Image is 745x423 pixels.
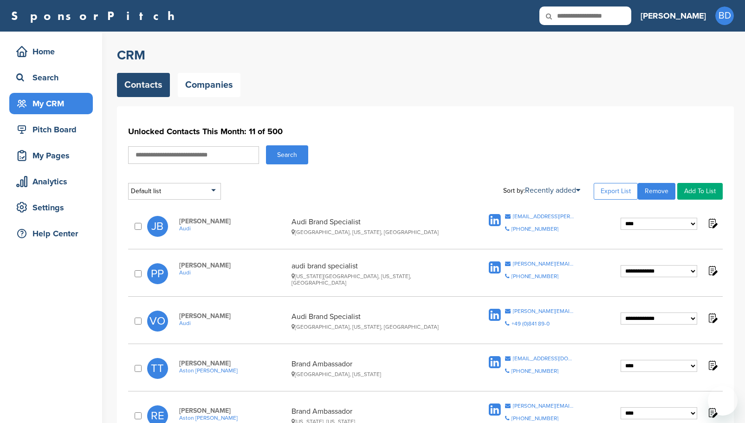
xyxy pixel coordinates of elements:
[11,10,181,22] a: SponsorPitch
[178,73,240,97] a: Companies
[179,359,287,367] span: [PERSON_NAME]
[513,403,575,409] div: [PERSON_NAME][EMAIL_ADDRESS][PERSON_NAME][DOMAIN_NAME]
[292,371,460,377] div: [GEOGRAPHIC_DATA], [US_STATE]
[638,183,675,200] a: Remove
[9,197,93,218] a: Settings
[14,225,93,242] div: Help Center
[147,358,168,379] span: TT
[512,321,550,326] div: +49 (0)841 89-0
[179,225,287,232] a: Audi
[513,261,575,267] div: [PERSON_NAME][EMAIL_ADDRESS][PERSON_NAME][DOMAIN_NAME]
[641,9,706,22] h3: [PERSON_NAME]
[179,261,287,269] span: [PERSON_NAME]
[9,93,93,114] a: My CRM
[513,356,575,361] div: [EMAIL_ADDRESS][DOMAIN_NAME]
[513,214,575,219] div: [EMAIL_ADDRESS][PERSON_NAME][PERSON_NAME][DOMAIN_NAME]
[292,217,460,235] div: Audi Brand Specialist
[708,386,738,416] iframe: Button to launch messaging window
[179,415,287,421] a: Aston [PERSON_NAME]
[179,269,287,276] a: Audi
[292,359,460,377] div: Brand Ambassador
[706,217,718,229] img: Notes
[14,95,93,112] div: My CRM
[179,217,287,225] span: [PERSON_NAME]
[512,273,558,279] div: [PHONE_NUMBER]
[179,407,287,415] span: [PERSON_NAME]
[292,312,460,330] div: Audi Brand Specialist
[706,407,718,418] img: Notes
[9,223,93,244] a: Help Center
[512,226,558,232] div: [PHONE_NUMBER]
[513,308,575,314] div: [PERSON_NAME][EMAIL_ADDRESS][PERSON_NAME][DOMAIN_NAME]
[292,273,460,286] div: [US_STATE][GEOGRAPHIC_DATA], [US_STATE], [GEOGRAPHIC_DATA]
[128,123,723,140] h1: Unlocked Contacts This Month: 11 of 500
[14,43,93,60] div: Home
[14,173,93,190] div: Analytics
[179,320,287,326] a: Audi
[147,263,168,284] span: PP
[117,47,734,64] h2: CRM
[292,229,460,235] div: [GEOGRAPHIC_DATA], [US_STATE], [GEOGRAPHIC_DATA]
[594,183,638,200] a: Export List
[677,183,723,200] a: Add To List
[715,7,734,25] span: BD
[9,171,93,192] a: Analytics
[503,187,580,194] div: Sort by:
[9,145,93,166] a: My Pages
[14,147,93,164] div: My Pages
[512,416,558,421] div: [PHONE_NUMBER]
[706,312,718,324] img: Notes
[292,324,460,330] div: [GEOGRAPHIC_DATA], [US_STATE], [GEOGRAPHIC_DATA]
[292,261,460,286] div: audi brand specialist
[147,311,168,332] span: VO
[706,359,718,371] img: Notes
[9,119,93,140] a: Pitch Board
[14,121,93,138] div: Pitch Board
[14,199,93,216] div: Settings
[512,368,558,374] div: [PHONE_NUMBER]
[117,73,170,97] a: Contacts
[525,186,580,195] a: Recently added
[128,183,221,200] div: Default list
[641,6,706,26] a: [PERSON_NAME]
[9,41,93,62] a: Home
[266,145,308,164] button: Search
[147,216,168,237] span: JB
[9,67,93,88] a: Search
[179,367,287,374] a: Aston [PERSON_NAME]
[706,265,718,276] img: Notes
[179,312,287,320] span: [PERSON_NAME]
[14,69,93,86] div: Search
